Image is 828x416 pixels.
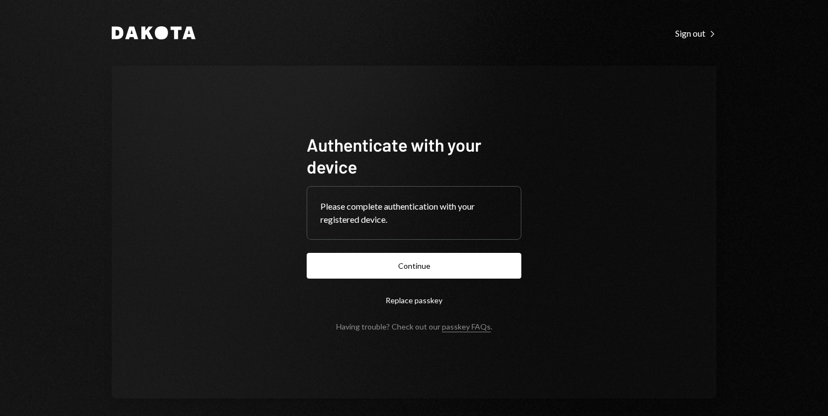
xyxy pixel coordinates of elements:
div: Having trouble? Check out our . [336,322,492,331]
a: passkey FAQs [442,322,491,332]
a: Sign out [675,27,716,39]
div: Please complete authentication with your registered device. [320,200,508,226]
button: Continue [307,253,521,279]
h1: Authenticate with your device [307,134,521,177]
button: Replace passkey [307,287,521,313]
div: Sign out [675,28,716,39]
